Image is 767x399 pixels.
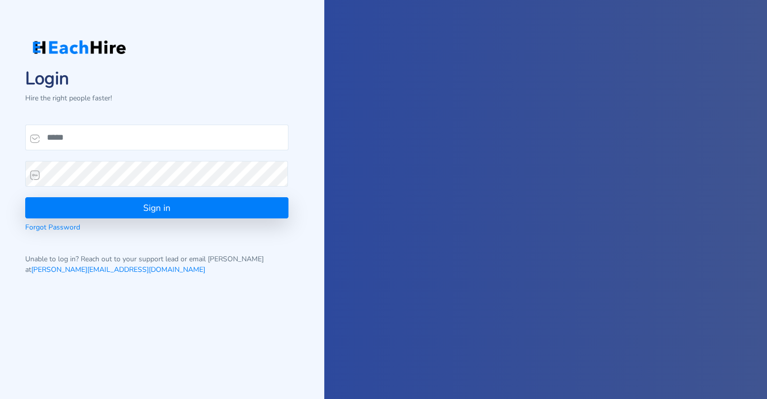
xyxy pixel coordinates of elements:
[25,197,288,218] button: Sign in
[25,254,288,275] p: Unable to log in? Reach out to your support lead or email [PERSON_NAME] at
[25,222,80,232] a: Forgot Password
[25,40,131,54] img: Logo
[25,68,288,89] h1: Login
[25,93,288,103] p: Hire the right people faster!
[31,265,205,274] a: [PERSON_NAME][EMAIL_ADDRESS][DOMAIN_NAME]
